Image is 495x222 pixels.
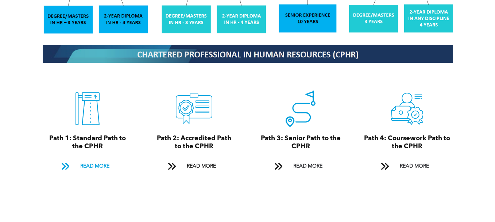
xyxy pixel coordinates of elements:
a: READ MORE [56,160,119,173]
span: READ MORE [291,160,325,173]
span: Path 4: Coursework Path to the CPHR [364,135,450,150]
a: READ MORE [163,160,225,173]
span: READ MORE [78,160,112,173]
span: Path 3: Senior Path to the CPHR [261,135,341,150]
span: READ MORE [184,160,219,173]
span: Path 1: Standard Path to the CPHR [49,135,126,150]
span: READ MORE [397,160,432,173]
a: READ MORE [376,160,438,173]
a: READ MORE [269,160,332,173]
span: Path 2: Accredited Path to the CPHR [157,135,231,150]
